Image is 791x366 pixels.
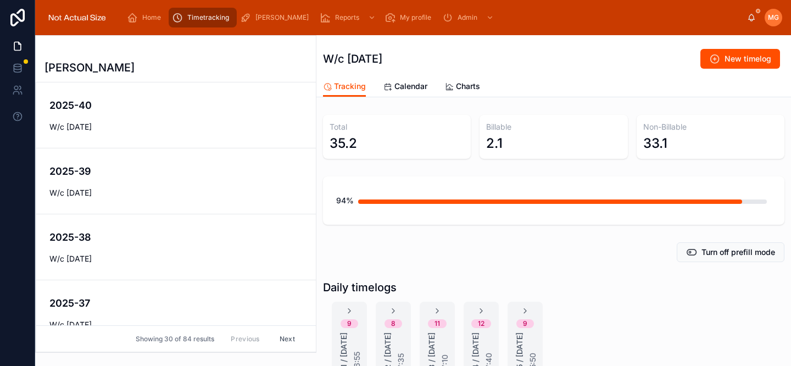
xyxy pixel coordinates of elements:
[272,330,303,347] button: Next
[701,247,775,258] span: Turn off prefill mode
[237,8,316,27] a: [PERSON_NAME]
[435,319,440,328] div: 11
[439,8,499,27] a: Admin
[643,135,667,152] div: 33.1
[49,296,303,310] h4: 2025-37
[36,214,316,280] a: 2025-38W/c [DATE]
[394,81,427,92] span: Calendar
[323,280,397,295] h1: Daily timelogs
[768,13,779,22] span: MG
[49,187,303,198] span: W/c [DATE]
[486,121,621,132] h3: Billable
[49,98,303,113] h4: 2025-40
[347,319,352,328] div: 9
[187,13,229,22] span: Timetracking
[330,121,464,132] h3: Total
[523,319,527,328] div: 9
[486,135,503,152] div: 2.1
[36,280,316,346] a: 2025-37W/c [DATE]
[478,319,484,328] div: 12
[677,242,784,262] button: Turn off prefill mode
[36,82,316,148] a: 2025-40W/c [DATE]
[49,121,303,132] span: W/c [DATE]
[334,81,366,92] span: Tracking
[643,121,778,132] h3: Non-Billable
[330,135,357,152] div: 35.2
[391,319,396,328] div: 8
[700,49,780,69] button: New timelog
[456,81,480,92] span: Charts
[49,230,303,245] h4: 2025-38
[383,76,427,98] a: Calendar
[136,335,214,343] span: Showing 30 of 84 results
[335,13,359,22] span: Reports
[725,53,771,64] span: New timelog
[323,51,382,66] h1: W/c [DATE]
[49,164,303,179] h4: 2025-39
[323,76,366,97] a: Tracking
[316,8,381,27] a: Reports
[458,13,477,22] span: Admin
[124,8,169,27] a: Home
[49,253,303,264] span: W/c [DATE]
[119,5,747,30] div: scrollable content
[142,13,161,22] span: Home
[381,8,439,27] a: My profile
[49,319,303,330] span: W/c [DATE]
[255,13,309,22] span: [PERSON_NAME]
[445,76,480,98] a: Charts
[336,190,354,212] div: 94%
[44,9,110,26] img: App logo
[400,13,431,22] span: My profile
[44,60,135,75] h1: [PERSON_NAME]
[36,148,316,214] a: 2025-39W/c [DATE]
[169,8,237,27] a: Timetracking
